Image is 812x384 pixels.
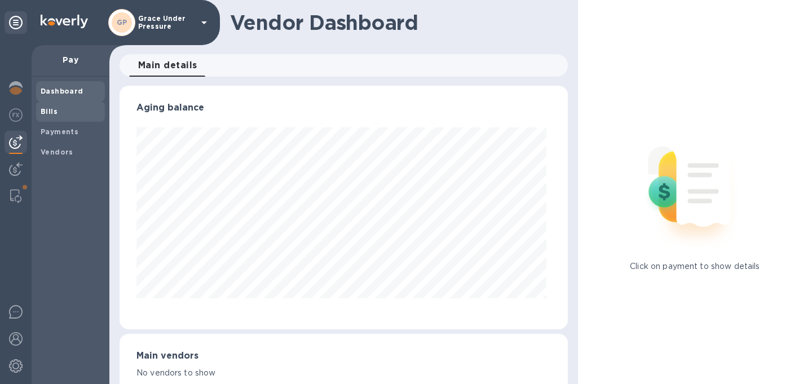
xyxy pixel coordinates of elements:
[41,127,78,136] b: Payments
[5,11,27,34] div: Unpin categories
[138,58,197,73] span: Main details
[136,103,551,113] h3: Aging balance
[41,54,100,65] p: Pay
[136,351,551,361] h3: Main vendors
[41,87,83,95] b: Dashboard
[117,18,127,27] b: GP
[41,15,88,28] img: Logo
[138,15,195,30] p: Grace Under Pressure
[630,261,760,272] p: Click on payment to show details
[41,107,58,116] b: Bills
[230,11,560,34] h1: Vendor Dashboard
[136,367,551,379] p: No vendors to show
[41,148,73,156] b: Vendors
[9,108,23,122] img: Foreign exchange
